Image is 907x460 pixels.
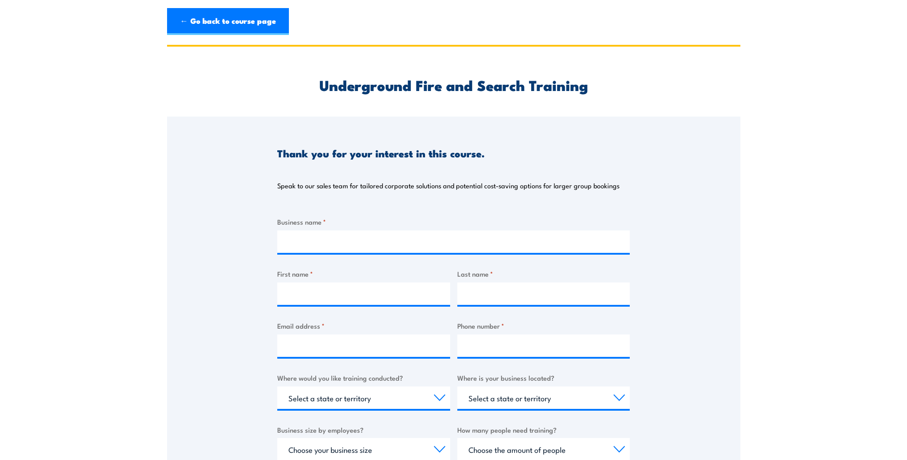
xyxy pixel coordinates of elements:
label: How many people need training? [457,425,630,435]
label: Email address [277,321,450,331]
label: Business size by employees? [277,425,450,435]
label: First name [277,269,450,279]
label: Where is your business located? [457,373,630,383]
label: Last name [457,269,630,279]
label: Business name [277,217,630,227]
label: Phone number [457,321,630,331]
label: Where would you like training conducted? [277,373,450,383]
a: ← Go back to course page [167,8,289,35]
h3: Thank you for your interest in this course. [277,148,485,158]
p: Speak to our sales team for tailored corporate solutions and potential cost-saving options for la... [277,181,619,190]
h2: Underground Fire and Search Training [277,78,630,91]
